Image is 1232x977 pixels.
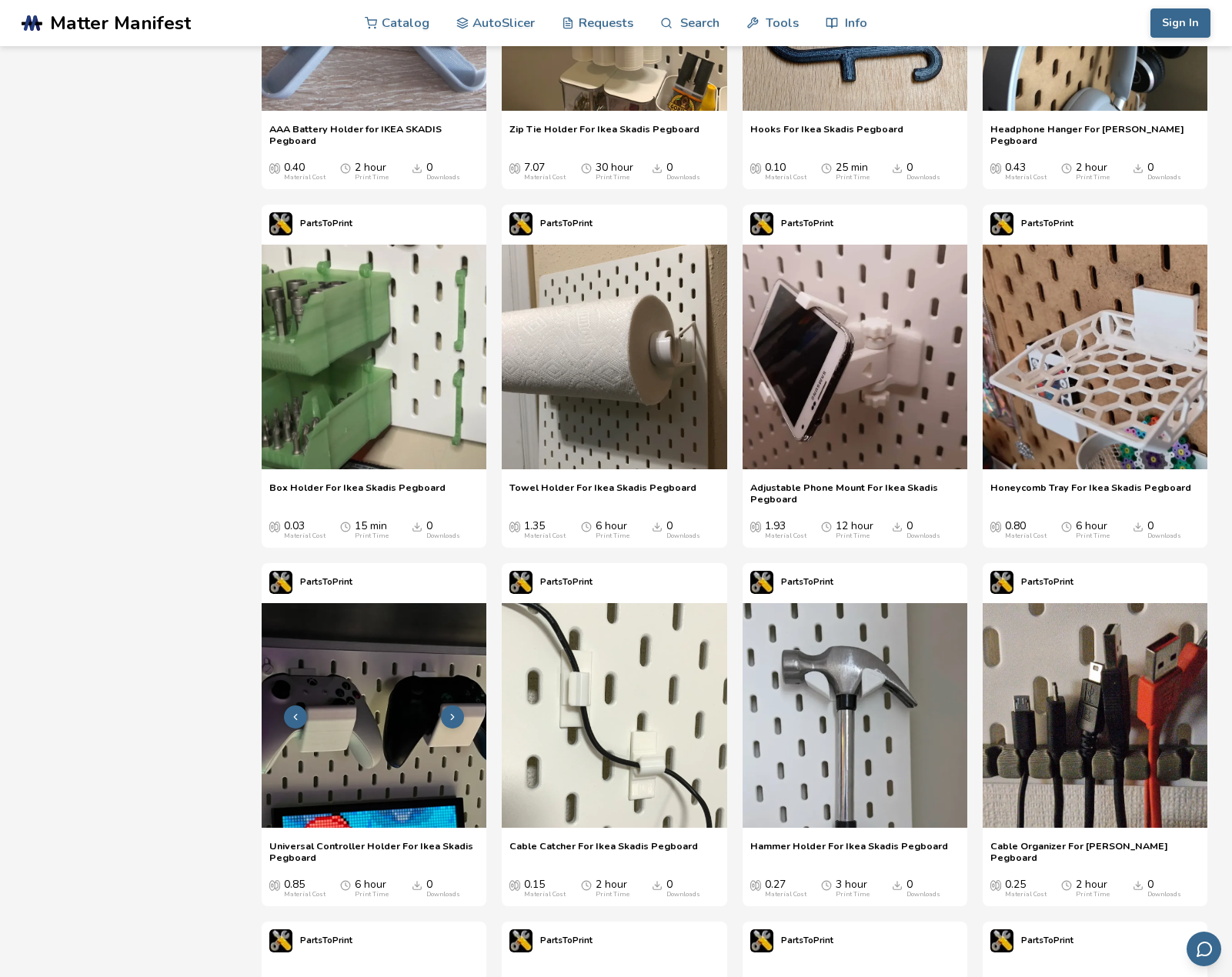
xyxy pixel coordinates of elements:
[1147,520,1181,540] div: 0
[269,482,446,505] span: Box Holder For Ikea Skadis Pegboard
[1150,8,1210,38] button: Sign In
[906,891,940,899] div: Downloads
[262,922,360,960] a: PartsToPrint's profilePartsToPrint
[1005,532,1047,540] div: Material Cost
[666,174,700,182] div: Downloads
[284,532,326,540] div: Material Cost
[1147,162,1181,182] div: 0
[300,574,352,590] p: PartsToPrint
[509,879,520,891] span: Average Cost
[596,520,629,540] div: 6 hour
[1133,520,1144,532] span: Downloads
[524,879,566,899] div: 0.15
[355,891,389,899] div: Print Time
[750,840,948,863] span: Hammer Holder For Ikea Skadis Pegboard
[509,123,699,146] a: Zip Tie Holder For Ikea Skadis Pegboard
[750,879,761,891] span: Average Cost
[750,929,773,952] img: PartsToPrint's profile
[502,922,600,960] a: PartsToPrint's profilePartsToPrint
[906,174,940,182] div: Downloads
[1076,520,1110,540] div: 6 hour
[509,482,696,505] span: Towel Holder For Ikea Skadis Pegboard
[412,162,422,174] span: Downloads
[426,520,460,540] div: 0
[524,891,566,899] div: Material Cost
[524,162,566,182] div: 7.07
[509,840,698,863] span: Cable Catcher For Ikea Skadis Pegboard
[1147,174,1181,182] div: Downloads
[509,929,533,952] img: PartsToPrint's profile
[596,879,629,899] div: 2 hour
[426,891,460,899] div: Downloads
[1005,162,1047,182] div: 0.43
[426,532,460,540] div: Downloads
[1005,174,1047,182] div: Material Cost
[300,215,352,232] p: PartsToPrint
[596,174,629,182] div: Print Time
[340,162,351,174] span: Average Print Time
[750,482,960,505] a: Adjustable Phone Mount For Ikea Skadis Pegboard
[540,574,593,590] p: PartsToPrint
[750,123,903,146] a: Hooks For Ikea Skadis Pegboard
[509,571,533,594] img: PartsToPrint's profile
[1005,891,1047,899] div: Material Cost
[990,840,1200,863] a: Cable Organizer For [PERSON_NAME] Pegboard
[666,891,700,899] div: Downloads
[269,212,292,235] img: PartsToPrint's profile
[269,929,292,952] img: PartsToPrint's profile
[262,563,360,602] a: PartsToPrint's profilePartsToPrint
[1147,532,1181,540] div: Downloads
[1147,879,1181,899] div: 0
[666,532,700,540] div: Downloads
[509,162,520,174] span: Average Cost
[652,162,663,174] span: Downloads
[284,162,326,182] div: 0.40
[750,212,773,235] img: PartsToPrint's profile
[743,205,841,243] a: PartsToPrint's profilePartsToPrint
[1076,532,1110,540] div: Print Time
[906,532,940,540] div: Downloads
[892,520,903,532] span: Downloads
[1076,891,1110,899] div: Print Time
[1021,574,1073,590] p: PartsToPrint
[1061,162,1072,174] span: Average Print Time
[284,891,326,899] div: Material Cost
[1076,174,1110,182] div: Print Time
[269,123,479,146] a: AAA Battery Holder for IKEA SKADIS Pegboard
[524,520,566,540] div: 1.35
[836,162,870,182] div: 25 min
[836,520,873,540] div: 12 hour
[750,571,773,594] img: PartsToPrint's profile
[892,879,903,891] span: Downloads
[509,212,533,235] img: PartsToPrint's profile
[269,162,280,174] span: Average Cost
[765,520,806,540] div: 1.93
[990,162,1001,174] span: Average Cost
[765,879,806,899] div: 0.27
[284,520,326,540] div: 0.03
[1076,879,1110,899] div: 2 hour
[355,520,389,540] div: 15 min
[781,574,833,590] p: PartsToPrint
[765,162,806,182] div: 0.10
[1021,215,1073,232] p: PartsToPrint
[269,840,479,863] a: Universal Controller Holder For Ikea Skadis Pegboard
[355,532,389,540] div: Print Time
[821,162,832,174] span: Average Print Time
[412,520,422,532] span: Downloads
[355,174,389,182] div: Print Time
[596,162,633,182] div: 30 hour
[765,891,806,899] div: Material Cost
[581,879,592,891] span: Average Print Time
[1061,520,1072,532] span: Average Print Time
[892,162,903,174] span: Downloads
[765,532,806,540] div: Material Cost
[743,922,841,960] a: PartsToPrint's profilePartsToPrint
[340,879,351,891] span: Average Print Time
[990,520,1001,532] span: Average Cost
[990,571,1013,594] img: PartsToPrint's profile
